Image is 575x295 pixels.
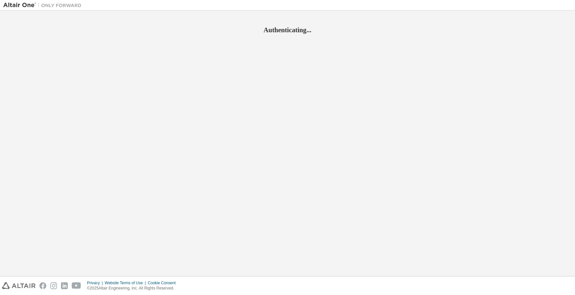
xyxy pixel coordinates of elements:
[3,2,85,8] img: Altair One
[50,282,57,289] img: instagram.svg
[3,26,572,34] h2: Authenticating...
[39,282,46,289] img: facebook.svg
[2,282,36,289] img: altair_logo.svg
[61,282,68,289] img: linkedin.svg
[148,280,179,286] div: Cookie Consent
[87,280,105,286] div: Privacy
[87,286,180,291] p: © 2025 Altair Engineering, Inc. All Rights Reserved.
[72,282,81,289] img: youtube.svg
[105,280,148,286] div: Website Terms of Use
